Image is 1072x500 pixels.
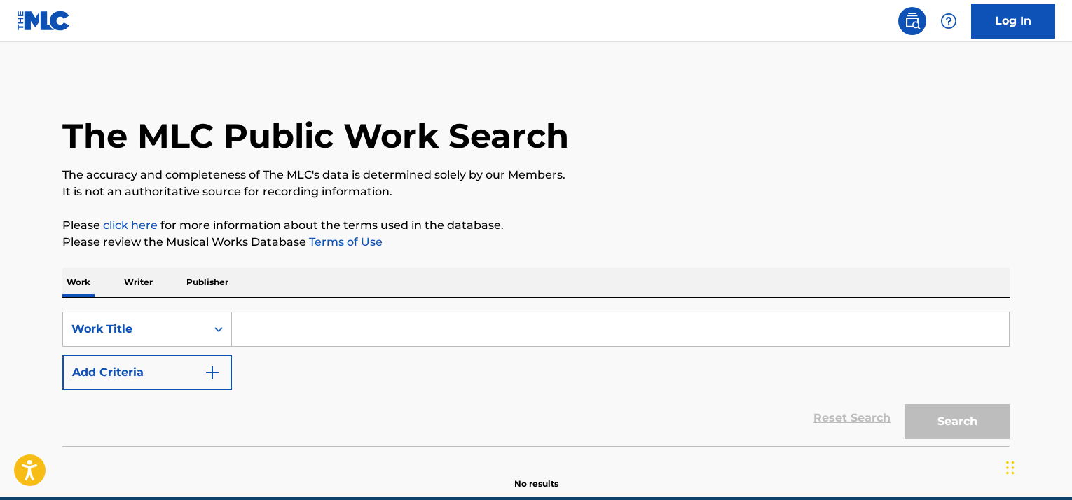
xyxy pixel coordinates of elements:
img: MLC Logo [17,11,71,31]
h1: The MLC Public Work Search [62,115,569,157]
a: Log In [971,4,1055,39]
a: Public Search [898,7,926,35]
p: Please review the Musical Works Database [62,234,1010,251]
p: No results [514,461,558,490]
p: Writer [120,268,157,297]
p: The accuracy and completeness of The MLC's data is determined solely by our Members. [62,167,1010,183]
img: search [904,13,921,29]
div: Help [935,7,963,35]
p: It is not an authoritative source for recording information. [62,183,1010,200]
div: Work Title [71,321,198,338]
form: Search Form [62,312,1010,446]
img: 9d2ae6d4665cec9f34b9.svg [204,364,221,381]
button: Add Criteria [62,355,232,390]
p: Please for more information about the terms used in the database. [62,217,1010,234]
a: click here [103,218,158,232]
iframe: Chat Widget [1002,433,1072,500]
img: help [940,13,957,29]
a: Terms of Use [306,235,383,249]
p: Work [62,268,95,297]
div: Drag [1006,447,1015,489]
p: Publisher [182,268,233,297]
